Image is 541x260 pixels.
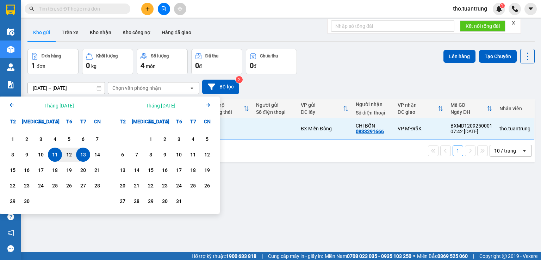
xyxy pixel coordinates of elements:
div: 28 [132,197,142,205]
div: Choose Thứ Sáu, tháng 10 10 2025. It's available. [172,148,186,162]
div: T6 [62,114,76,129]
div: Choose Thứ Tư, tháng 10 15 2025. It's available. [144,163,158,177]
div: Đơn hàng [42,54,61,58]
button: Khối lượng0kg [82,49,133,74]
div: Chưa thu [260,54,278,58]
div: 15 [146,166,156,174]
div: Choose Thứ Hai, tháng 10 6 2025. It's available. [116,148,130,162]
div: T2 [6,114,20,129]
button: Hàng đã giao [156,24,197,41]
div: 24 [174,181,184,190]
button: Trên xe [56,24,84,41]
div: 5 [64,135,74,143]
button: Kho nhận [84,24,117,41]
div: BX Miền Đông [301,126,349,131]
div: VP gửi [301,102,343,108]
div: Choose Thứ Năm, tháng 09 25 2025. It's available. [48,179,62,193]
span: caret-down [528,6,534,12]
div: 18 [50,166,60,174]
div: CN [90,114,104,129]
th: Toggle SortBy [297,99,352,118]
div: ĐC giao [398,109,438,115]
div: Choose Thứ Sáu, tháng 09 5 2025. It's available. [62,132,76,146]
div: T2 [116,114,130,129]
div: Choose Thứ Tư, tháng 10 29 2025. It's available. [144,194,158,208]
div: 6 [118,150,128,159]
div: Choose Thứ Bảy, tháng 10 25 2025. It's available. [186,179,200,193]
div: 2 [22,135,32,143]
div: 27 [118,197,128,205]
div: T7 [186,114,200,129]
div: 14 [92,150,102,159]
div: 17 [174,166,184,174]
div: 15 [8,166,18,174]
div: 27 [78,181,88,190]
div: Choose Thứ Sáu, tháng 10 31 2025. It's available. [172,194,186,208]
img: warehouse-icon [7,28,14,36]
button: plus [141,3,154,15]
div: 13 [118,166,128,174]
span: đ [254,63,256,69]
div: Đã thu [205,54,218,58]
div: Choose Thứ Hai, tháng 09 29 2025. It's available. [6,194,20,208]
div: 9 [160,150,170,159]
div: 22 [146,181,156,190]
button: Đơn hàng1đơn [27,49,79,74]
div: Trạng thái [209,109,243,115]
span: | [262,252,263,260]
div: Choose Thứ Bảy, tháng 10 4 2025. It's available. [186,132,200,146]
div: Số lượng [151,54,169,58]
div: Choose Thứ Sáu, tháng 10 17 2025. It's available. [172,163,186,177]
div: VP M’ĐrăK [398,126,443,131]
div: 16 [22,166,32,174]
div: Choose Thứ Tư, tháng 09 17 2025. It's available. [34,163,48,177]
div: Choose Thứ Hai, tháng 09 15 2025. It's available. [6,163,20,177]
div: Choose Chủ Nhật, tháng 10 19 2025. It's available. [200,163,214,177]
div: Khối lượng [96,54,118,58]
div: Choose Thứ Ba, tháng 09 2 2025. It's available. [20,132,34,146]
div: CHỊ BỐN [356,123,391,129]
div: Choose Thứ Bảy, tháng 09 6 2025. It's available. [76,132,90,146]
img: solution-icon [7,81,14,88]
div: ĐC lấy [301,109,343,115]
span: message [7,245,14,252]
span: món [146,63,156,69]
div: Choose Chủ Nhật, tháng 09 14 2025. It's available. [90,148,104,162]
button: Đã thu0đ [191,49,242,74]
div: Choose Thứ Năm, tháng 09 4 2025. It's available. [48,132,62,146]
div: Tháng [DATE] [44,102,74,109]
span: Miền Nam [325,252,411,260]
div: 10 / trang [494,147,516,154]
span: Kết nối tổng đài [466,22,500,30]
div: Choose Chủ Nhật, tháng 10 12 2025. It's available. [200,148,214,162]
button: Kho gửi [27,24,56,41]
span: 0 [86,61,90,70]
div: Ngày ĐH [450,109,487,115]
div: tho.tuantrung [499,126,530,131]
svg: open [189,85,195,91]
div: 12 [64,150,74,159]
span: close [511,20,516,25]
div: 17 [36,166,46,174]
button: Next month. [204,101,212,110]
div: 31 [174,197,184,205]
button: file-add [158,3,170,15]
div: Choose Chủ Nhật, tháng 09 21 2025. It's available. [90,163,104,177]
div: 25 [50,181,60,190]
div: Choose Thứ Sáu, tháng 10 3 2025. It's available. [172,132,186,146]
th: Toggle SortBy [205,99,253,118]
span: 0 [250,61,254,70]
div: Choose Thứ Sáu, tháng 09 19 2025. It's available. [62,163,76,177]
div: T4 [144,114,158,129]
div: Choose Thứ Hai, tháng 10 20 2025. It's available. [116,179,130,193]
div: 23 [22,181,32,190]
span: 4 [141,61,144,70]
div: 6 [78,135,88,143]
div: Choose Thứ Sáu, tháng 09 26 2025. It's available. [62,179,76,193]
div: 30 [160,197,170,205]
div: 3 [36,135,46,143]
span: kg [91,63,97,69]
div: 30 [22,197,32,205]
button: Lên hàng [443,50,475,63]
div: 29 [8,197,18,205]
